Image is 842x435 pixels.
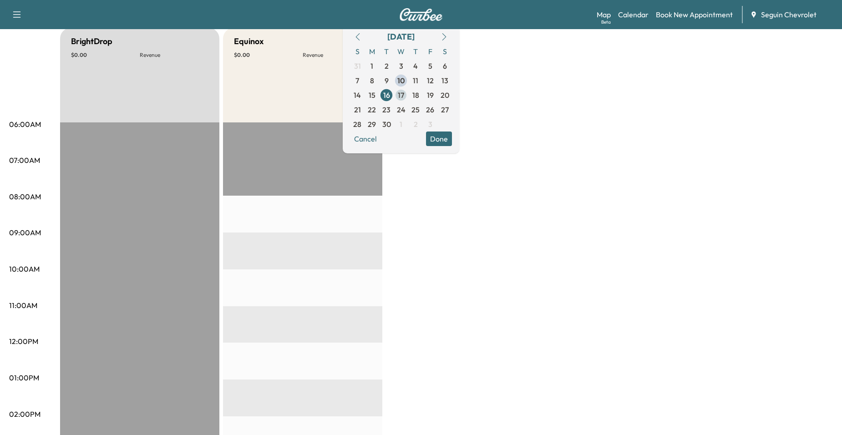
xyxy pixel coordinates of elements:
span: 24 [397,104,406,115]
p: 06:00AM [9,119,41,130]
span: T [408,44,423,59]
span: S [437,44,452,59]
span: 2 [414,119,418,130]
span: 16 [383,90,390,101]
p: Revenue [140,51,208,59]
span: 29 [368,119,376,130]
div: [DATE] [387,30,415,43]
span: 30 [382,119,391,130]
span: Seguin Chevrolet [761,9,817,20]
span: 3 [399,61,403,71]
span: 18 [412,90,419,101]
p: $ 0.00 [234,51,303,59]
span: 20 [441,90,449,101]
span: 15 [369,90,375,101]
a: MapBeta [597,9,611,20]
span: 7 [355,75,359,86]
span: 28 [353,119,361,130]
span: 27 [441,104,449,115]
span: 31 [354,61,361,71]
span: 9 [385,75,389,86]
span: 11 [413,75,418,86]
span: 3 [428,119,432,130]
button: Cancel [350,132,381,146]
span: 1 [370,61,373,71]
span: S [350,44,365,59]
span: 17 [398,90,404,101]
span: 13 [441,75,448,86]
span: T [379,44,394,59]
p: 02:00PM [9,409,41,420]
button: Done [426,132,452,146]
span: 14 [354,90,361,101]
span: 22 [368,104,376,115]
span: 2 [385,61,389,71]
span: M [365,44,379,59]
img: Curbee Logo [399,8,443,21]
p: 11:00AM [9,300,37,311]
span: 6 [443,61,447,71]
a: Calendar [618,9,649,20]
p: $ 0.00 [71,51,140,59]
p: 08:00AM [9,191,41,202]
span: 25 [411,104,420,115]
span: 5 [428,61,432,71]
div: Beta [601,19,611,25]
p: 10:00AM [9,263,40,274]
span: 10 [397,75,405,86]
p: 12:00PM [9,336,38,347]
span: 21 [354,104,361,115]
p: 01:00PM [9,372,39,383]
span: 8 [370,75,374,86]
span: 26 [426,104,434,115]
h5: BrightDrop [71,35,112,48]
p: 07:00AM [9,155,40,166]
span: 4 [413,61,418,71]
span: 23 [382,104,391,115]
p: 09:00AM [9,227,41,238]
h5: Equinox [234,35,264,48]
span: W [394,44,408,59]
p: Revenue [303,51,371,59]
span: 19 [427,90,434,101]
span: F [423,44,437,59]
span: 12 [427,75,434,86]
span: 1 [400,119,402,130]
a: Book New Appointment [656,9,733,20]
